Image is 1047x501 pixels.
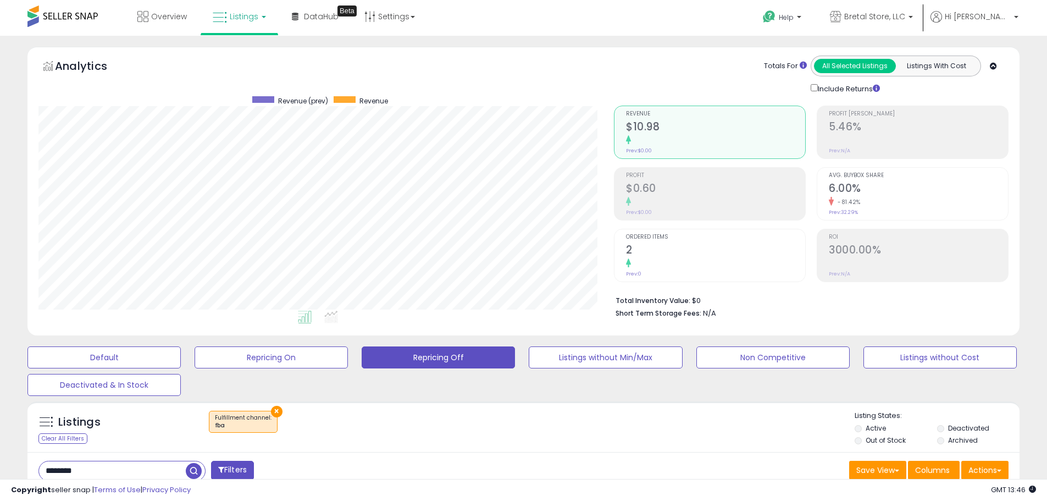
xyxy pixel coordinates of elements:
button: Columns [908,461,960,480]
small: Prev: 32.29% [829,209,858,216]
button: Deactivated & In Stock [27,374,181,396]
span: Hi [PERSON_NAME] [945,11,1011,22]
strong: Copyright [11,485,51,495]
h5: Listings [58,415,101,430]
small: Prev: N/A [829,147,850,154]
div: fba [215,422,272,430]
b: Total Inventory Value: [616,296,690,305]
button: Repricing Off [362,346,515,368]
div: Totals For [764,61,807,71]
button: × [271,406,282,417]
span: Columns [915,465,950,476]
span: Revenue (prev) [278,96,328,106]
h2: $10.98 [626,120,805,135]
small: Prev: 0 [626,271,641,277]
button: Filters [211,461,254,480]
button: Actions [961,461,1009,480]
span: DataHub [304,11,339,22]
p: Listing States: [855,411,1020,421]
a: Help [754,2,812,36]
h2: $0.60 [626,182,805,197]
label: Out of Stock [866,436,906,445]
span: Revenue [359,96,388,106]
button: Save View [849,461,906,480]
b: Short Term Storage Fees: [616,309,701,318]
label: Deactivated [948,423,989,433]
span: Listings [230,11,258,22]
label: Active [866,423,886,433]
button: All Selected Listings [814,59,896,73]
h2: 2 [626,244,805,258]
div: seller snap | | [11,485,191,496]
h2: 3000.00% [829,244,1008,258]
label: Archived [948,436,978,445]
span: Avg. Buybox Share [829,173,1008,179]
span: Profit [626,173,805,179]
h2: 6.00% [829,182,1008,197]
button: Listings without Min/Max [529,346,682,368]
button: Listings With Cost [895,59,977,73]
span: Bretal Store, LLC [844,11,905,22]
small: Prev: $0.00 [626,209,652,216]
span: ROI [829,234,1008,240]
small: Prev: N/A [829,271,850,277]
button: Default [27,346,181,368]
small: -81.42% [834,198,861,206]
a: Terms of Use [94,485,141,495]
a: Hi [PERSON_NAME] [930,11,1018,36]
li: $0 [616,293,1000,306]
button: Listings without Cost [863,346,1017,368]
span: Ordered Items [626,234,805,240]
div: Tooltip anchor [337,5,357,16]
span: Overview [151,11,187,22]
h2: 5.46% [829,120,1008,135]
span: Fulfillment channel : [215,414,272,430]
a: Privacy Policy [142,485,191,495]
i: Get Help [762,10,776,24]
div: Clear All Filters [38,433,87,444]
button: Repricing On [195,346,348,368]
span: N/A [703,308,716,318]
span: Profit [PERSON_NAME] [829,111,1008,117]
span: Help [779,13,794,22]
small: Prev: $0.00 [626,147,652,154]
span: Revenue [626,111,805,117]
button: Non Competitive [696,346,850,368]
h5: Analytics [55,58,129,76]
span: 2025-10-6 13:46 GMT [991,485,1036,495]
div: Include Returns [802,82,893,95]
